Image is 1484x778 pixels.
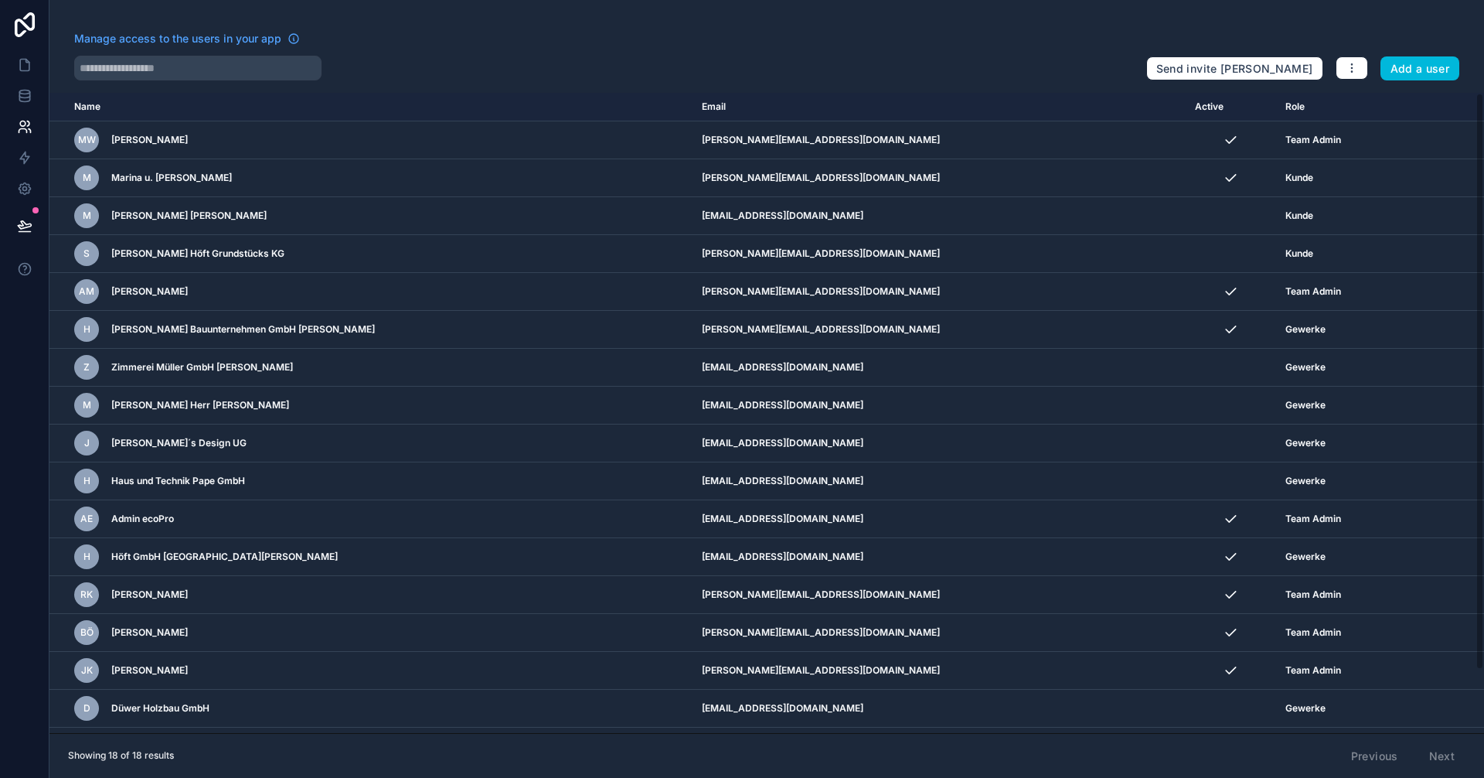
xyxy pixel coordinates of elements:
[1146,56,1323,81] button: Send invite [PERSON_NAME]
[68,749,174,762] span: Showing 18 of 18 results
[83,551,90,563] span: H
[111,626,188,639] span: [PERSON_NAME]
[83,702,90,715] span: D
[111,134,188,146] span: [PERSON_NAME]
[83,172,91,184] span: M
[111,247,284,260] span: [PERSON_NAME] Höft Grundstücks KG
[81,664,93,677] span: JK
[1285,589,1341,601] span: Team Admin
[83,247,90,260] span: S
[111,664,188,677] span: [PERSON_NAME]
[111,513,174,525] span: Admin ecoPro
[693,273,1186,311] td: [PERSON_NAME][EMAIL_ADDRESS][DOMAIN_NAME]
[111,437,247,449] span: [PERSON_NAME]´s Design UG
[693,576,1186,614] td: [PERSON_NAME][EMAIL_ADDRESS][DOMAIN_NAME]
[693,349,1186,387] td: [EMAIL_ADDRESS][DOMAIN_NAME]
[693,387,1186,425] td: [EMAIL_ADDRESS][DOMAIN_NAME]
[1285,134,1341,146] span: Team Admin
[111,589,188,601] span: [PERSON_NAME]
[693,197,1186,235] td: [EMAIL_ADDRESS][DOMAIN_NAME]
[49,93,1484,733] div: scrollable content
[111,361,293,374] span: Zimmerei Müller GmbH [PERSON_NAME]
[83,399,91,411] span: M
[1285,323,1326,336] span: Gewerke
[111,475,245,487] span: Haus und Technik Pape GmbH
[1285,361,1326,374] span: Gewerke
[1285,210,1313,222] span: Kunde
[1380,56,1460,81] button: Add a user
[1285,172,1313,184] span: Kunde
[693,93,1186,121] th: Email
[111,285,188,298] span: [PERSON_NAME]
[693,121,1186,159] td: [PERSON_NAME][EMAIL_ADDRESS][DOMAIN_NAME]
[83,323,90,336] span: H
[1285,626,1341,639] span: Team Admin
[111,551,338,563] span: Höft GmbH [GEOGRAPHIC_DATA][PERSON_NAME]
[1285,475,1326,487] span: Gewerke
[693,425,1186,462] td: [EMAIL_ADDRESS][DOMAIN_NAME]
[80,589,93,601] span: RK
[1276,93,1418,121] th: Role
[111,702,209,715] span: Düwer Holzbau GmbH
[80,626,94,639] span: BÖ
[1285,399,1326,411] span: Gewerke
[1285,702,1326,715] span: Gewerke
[1285,437,1326,449] span: Gewerke
[78,134,96,146] span: MW
[74,31,281,46] span: Manage access to the users in your app
[84,437,90,449] span: J
[74,31,300,46] a: Manage access to the users in your app
[1186,93,1276,121] th: Active
[83,361,90,374] span: Z
[693,690,1186,728] td: [EMAIL_ADDRESS][DOMAIN_NAME]
[80,513,93,525] span: Ae
[1285,247,1313,260] span: Kunde
[693,652,1186,690] td: [PERSON_NAME][EMAIL_ADDRESS][DOMAIN_NAME]
[111,399,289,411] span: [PERSON_NAME] Herr [PERSON_NAME]
[111,210,267,222] span: [PERSON_NAME] [PERSON_NAME]
[111,323,375,336] span: [PERSON_NAME] Bauunternehmen GmbH [PERSON_NAME]
[1285,285,1341,298] span: Team Admin
[693,728,1186,766] td: [EMAIL_ADDRESS][DOMAIN_NAME]
[693,538,1186,576] td: [EMAIL_ADDRESS][DOMAIN_NAME]
[693,500,1186,538] td: [EMAIL_ADDRESS][DOMAIN_NAME]
[79,285,94,298] span: AM
[693,311,1186,349] td: [PERSON_NAME][EMAIL_ADDRESS][DOMAIN_NAME]
[1285,551,1326,563] span: Gewerke
[693,235,1186,273] td: [PERSON_NAME][EMAIL_ADDRESS][DOMAIN_NAME]
[1285,664,1341,677] span: Team Admin
[49,93,693,121] th: Name
[1285,513,1341,525] span: Team Admin
[693,159,1186,197] td: [PERSON_NAME][EMAIL_ADDRESS][DOMAIN_NAME]
[83,210,91,222] span: M
[693,614,1186,652] td: [PERSON_NAME][EMAIL_ADDRESS][DOMAIN_NAME]
[693,462,1186,500] td: [EMAIL_ADDRESS][DOMAIN_NAME]
[111,172,232,184] span: Marina u. [PERSON_NAME]
[83,475,90,487] span: H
